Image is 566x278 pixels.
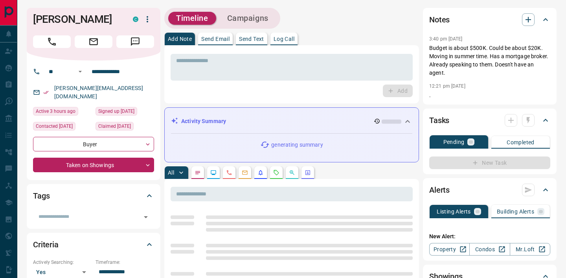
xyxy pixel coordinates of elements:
p: . [429,91,550,99]
button: Open [75,67,85,76]
div: condos.ca [133,17,138,22]
p: New Alert: [429,232,550,241]
p: 12:21 pm [DATE] [429,83,465,89]
p: Completed [507,140,535,145]
p: Actively Searching: [33,259,92,266]
svg: Lead Browsing Activity [210,169,217,176]
p: Log Call [274,36,294,42]
div: Taken on Showings [33,158,154,172]
div: Alerts [429,180,550,199]
svg: Calls [226,169,232,176]
p: 3:40 pm [DATE] [429,36,463,42]
svg: Agent Actions [305,169,311,176]
svg: Notes [195,169,201,176]
div: Buyer [33,137,154,151]
button: Campaigns [219,12,276,25]
div: Activity Summary [171,114,412,129]
span: Call [33,35,71,48]
h2: Tags [33,190,50,202]
svg: Emails [242,169,248,176]
div: Wed Oct 15 2025 [33,107,92,118]
span: Message [116,35,154,48]
h2: Notes [429,13,450,26]
p: All [168,170,174,175]
a: Mr.Loft [510,243,550,256]
div: Tasks [429,111,550,130]
h2: Alerts [429,184,450,196]
div: Tags [33,186,154,205]
button: Open [140,212,151,223]
span: Claimed [DATE] [98,122,131,130]
h2: Tasks [429,114,449,127]
div: Criteria [33,235,154,254]
a: Condos [469,243,510,256]
p: Timeframe: [96,259,154,266]
a: Property [429,243,470,256]
p: Send Email [201,36,230,42]
p: Building Alerts [497,209,534,214]
p: Add Note [168,36,192,42]
span: Email [75,35,112,48]
svg: Listing Alerts [257,169,264,176]
div: Mon Mar 31 2025 [96,107,154,118]
svg: Opportunities [289,169,295,176]
p: Budget is about $500K. Could be about $20K. Moving in summer time. Has a mortgage broker. Already... [429,44,550,77]
span: Signed up [DATE] [98,107,134,115]
button: Timeline [168,12,216,25]
div: Thu Sep 18 2025 [33,122,92,133]
h1: [PERSON_NAME] [33,13,121,26]
span: Contacted [DATE] [36,122,73,130]
div: Notes [429,10,550,29]
svg: Email Verified [43,90,49,95]
svg: Requests [273,169,279,176]
a: [PERSON_NAME][EMAIL_ADDRESS][DOMAIN_NAME] [54,85,143,99]
h2: Criteria [33,238,59,251]
p: Listing Alerts [437,209,471,214]
p: Pending [443,139,465,145]
span: Active 3 hours ago [36,107,75,115]
div: Mon Mar 31 2025 [96,122,154,133]
p: generating summary [271,141,323,149]
p: Send Text [239,36,264,42]
p: Activity Summary [181,117,226,125]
